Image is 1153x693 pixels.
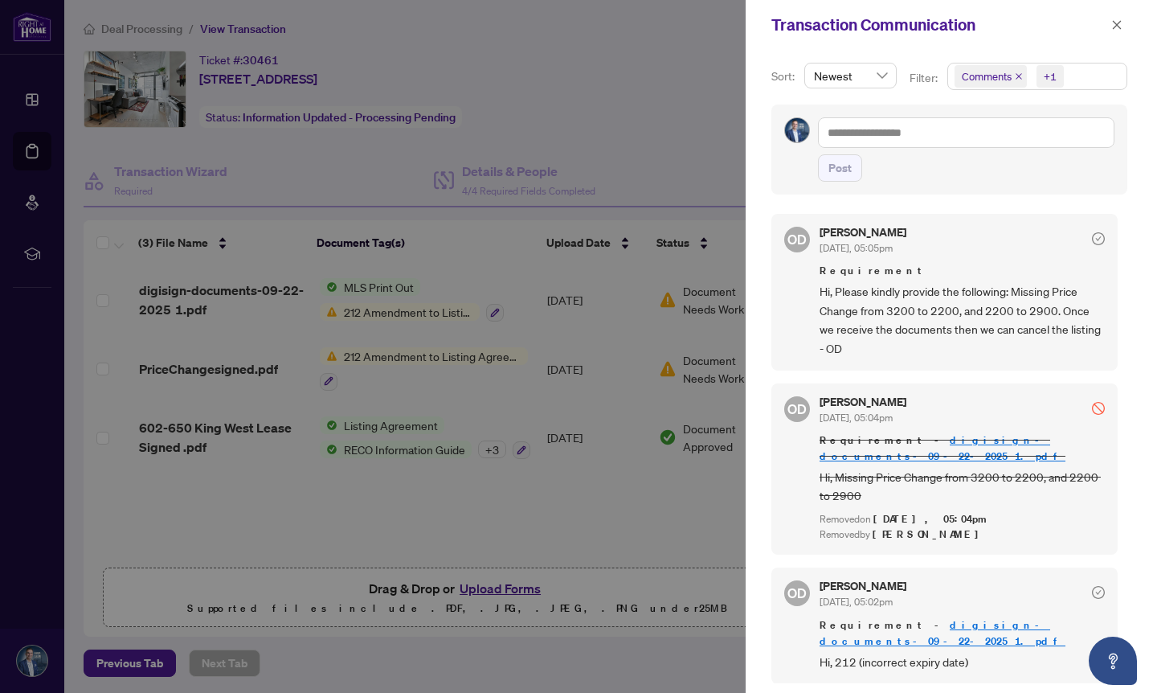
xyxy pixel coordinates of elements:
[787,229,807,250] span: OD
[820,618,1065,648] a: digisign-documents-09-22-2025 1.pdf
[820,396,906,408] h5: [PERSON_NAME]
[1015,72,1023,80] span: close
[820,512,1105,527] div: Removed on
[785,118,809,142] img: Profile Icon
[820,433,1105,465] span: Requirement -
[1111,19,1122,31] span: close
[814,64,887,88] span: Newest
[873,512,989,526] span: [DATE], 05:04pm
[1089,637,1137,685] button: Open asap
[1092,402,1105,415] span: stop
[1092,232,1105,245] span: check-circle
[1044,68,1057,84] div: +1
[962,68,1012,84] span: Comments
[820,282,1105,358] span: Hi, Please kindly provide the following: Missing Price Change from 3200 to 2200, and 2200 to 2900...
[820,580,906,592] h5: [PERSON_NAME]
[818,154,862,182] button: Post
[955,65,1027,88] span: Comments
[771,13,1106,37] div: Transaction Communication
[820,527,1105,543] div: Removed by
[787,399,807,420] span: OD
[910,69,940,87] p: Filter:
[820,227,906,238] h5: [PERSON_NAME]
[1092,586,1105,599] span: check-circle
[820,653,1105,671] span: Hi, 212 (incorrect expiry date)
[787,583,807,604] span: OD
[771,68,798,85] p: Sort:
[820,617,1105,650] span: Requirement -
[820,468,1105,506] span: Hi, Missing Price Change from 3200 to 2200, and 2200 to 2900
[820,596,893,608] span: [DATE], 05:02pm
[820,263,1105,279] span: Requirement
[820,412,893,424] span: [DATE], 05:04pm
[820,242,893,254] span: [DATE], 05:05pm
[873,527,987,541] span: [PERSON_NAME]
